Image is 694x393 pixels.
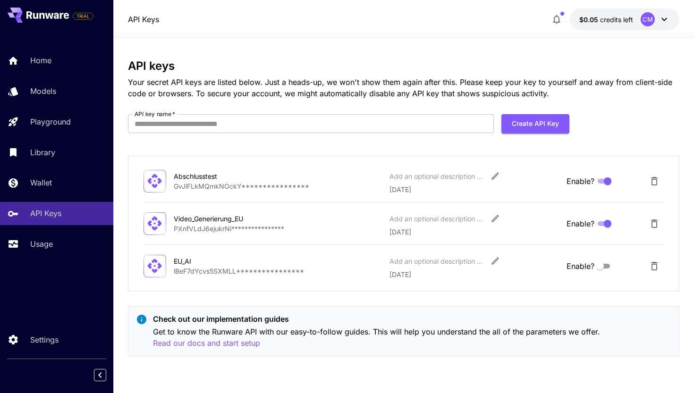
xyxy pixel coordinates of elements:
[128,14,159,25] nav: breadcrumb
[645,257,664,276] button: Delete API Key
[30,208,61,219] p: API Keys
[389,269,559,279] p: [DATE]
[73,10,93,22] span: Add your payment card to enable full platform functionality.
[579,16,600,24] span: $0.05
[600,16,633,24] span: credits left
[174,214,268,224] div: Video_Generierung_EU
[30,238,53,250] p: Usage
[487,167,504,184] button: Edit
[389,171,484,181] div: Add an optional description or comment
[570,8,679,30] button: $0.05CM
[389,256,484,266] div: Add an optional description or comment
[641,12,655,26] div: CM
[73,13,93,20] span: TRIAL
[174,171,268,181] div: Abschlusstest
[579,15,633,25] div: $0.05
[30,116,71,127] p: Playground
[101,367,113,384] div: Collapse sidebar
[135,110,175,118] label: API key name
[94,369,106,381] button: Collapse sidebar
[153,337,260,349] button: Read our docs and start setup
[389,227,559,237] p: [DATE]
[30,147,55,158] p: Library
[567,260,594,272] span: Enable?
[30,177,52,188] p: Wallet
[389,214,484,224] div: Add an optional description or comment
[30,55,51,66] p: Home
[501,114,569,134] button: Create API Key
[389,184,559,194] p: [DATE]
[487,210,504,227] button: Edit
[645,172,664,191] button: Delete API Key
[30,85,56,97] p: Models
[128,59,680,73] h3: API keys
[174,256,268,266] div: EU_AI
[153,326,672,349] p: Get to know the Runware API with our easy-to-follow guides. This will help you understand the all...
[645,214,664,233] button: Delete API Key
[128,76,680,99] p: Your secret API keys are listed below. Just a heads-up, we won't show them again after this. Plea...
[128,14,159,25] a: API Keys
[487,252,504,269] button: Edit
[153,313,672,325] p: Check out our implementation guides
[567,176,594,187] span: Enable?
[30,334,59,345] p: Settings
[567,218,594,229] span: Enable?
